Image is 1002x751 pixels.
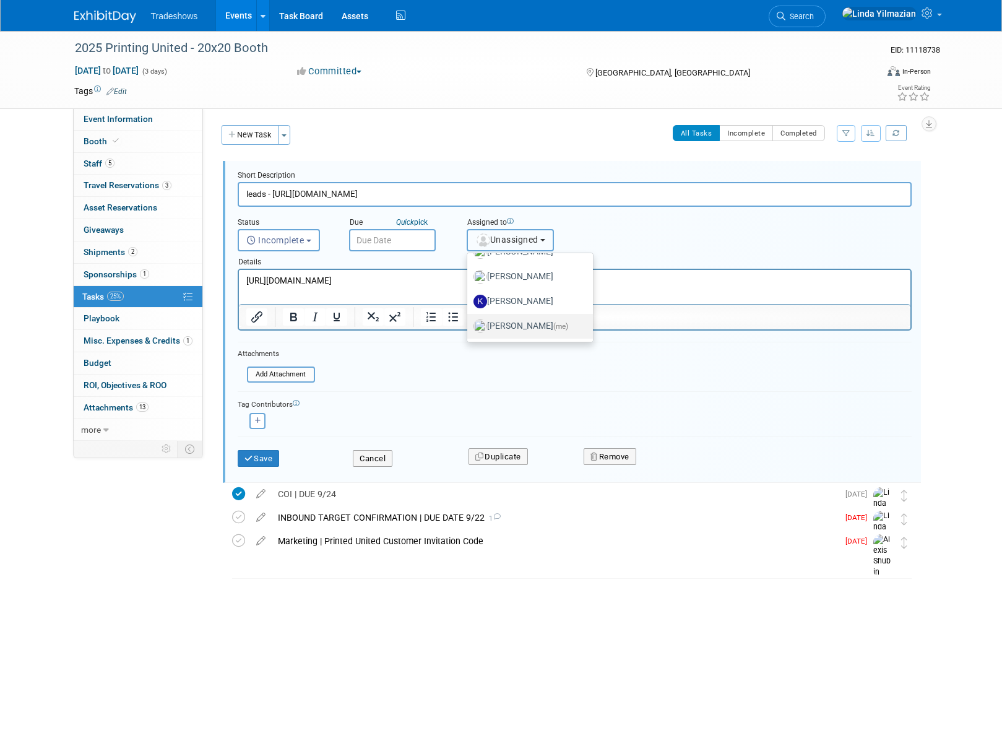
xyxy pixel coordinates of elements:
[74,11,136,23] img: ExhibitDay
[272,484,838,505] div: COI | DUE 9/24
[473,295,487,308] img: K.jpg
[84,158,114,168] span: Staff
[84,269,149,279] span: Sponsorships
[183,336,192,345] span: 1
[845,537,873,545] span: [DATE]
[873,487,892,531] img: Linda Yilmazian
[81,425,101,435] span: more
[804,64,931,83] div: Event Format
[845,513,873,522] span: [DATE]
[84,202,157,212] span: Asset Reservations
[105,158,114,168] span: 5
[469,448,528,466] button: Duplicate
[238,170,912,182] div: Short Description
[106,87,127,96] a: Edit
[74,219,202,241] a: Giveaways
[84,247,137,257] span: Shipments
[239,270,910,304] iframe: Rich Text Area
[74,286,202,308] a: Tasks25%
[246,308,267,326] button: Insert/edit link
[113,137,119,144] i: Booth reservation complete
[74,330,202,352] a: Misc. Expenses & Credits1
[74,308,202,329] a: Playbook
[250,536,272,547] a: edit
[250,512,272,523] a: edit
[584,448,636,466] button: Remove
[74,264,202,285] a: Sponsorships1
[246,235,304,245] span: Incomplete
[84,313,119,323] span: Playbook
[886,125,907,141] a: Refresh
[74,175,202,196] a: Travel Reservations3
[222,125,279,145] button: New Task
[238,251,912,269] div: Details
[84,336,192,345] span: Misc. Expenses & Credits
[873,534,892,578] img: Alexis Shubin
[156,441,178,457] td: Personalize Event Tab Strip
[769,6,826,27] a: Search
[394,217,430,227] a: Quickpick
[349,229,436,251] input: Due Date
[74,241,202,263] a: Shipments2
[84,114,153,124] span: Event Information
[384,308,405,326] button: Superscript
[141,67,167,76] span: (3 days)
[304,308,326,326] button: Italic
[283,308,304,326] button: Bold
[74,85,127,97] td: Tags
[238,397,912,410] div: Tag Contributors
[473,292,581,311] label: [PERSON_NAME]
[101,66,113,76] span: to
[891,45,940,54] span: Event ID: 11118738
[84,402,149,412] span: Attachments
[473,316,581,336] label: [PERSON_NAME]
[785,12,814,21] span: Search
[673,125,720,141] button: All Tasks
[151,11,198,21] span: Tradeshows
[84,380,166,390] span: ROI, Objectives & ROO
[897,85,930,91] div: Event Rating
[84,180,171,190] span: Travel Reservations
[140,269,149,279] span: 1
[84,225,124,235] span: Giveaways
[136,402,149,412] span: 13
[842,7,917,20] img: Linda Yilmazian
[349,217,448,229] div: Due
[272,531,838,552] div: Marketing | Printed United Customer Invitation Code
[901,513,907,525] i: Move task
[250,488,272,500] a: edit
[396,218,414,227] i: Quick
[177,441,202,457] td: Toggle Event Tabs
[363,308,384,326] button: Subscript
[719,125,773,141] button: Incomplete
[74,197,202,219] a: Asset Reservations
[238,229,320,251] button: Incomplete
[902,67,931,76] div: In-Person
[238,182,912,206] input: Name of task or a short description
[475,235,538,245] span: Unassigned
[162,181,171,190] span: 3
[485,514,501,523] span: 1
[84,358,111,368] span: Budget
[74,375,202,396] a: ROI, Objectives & ROO
[74,419,202,441] a: more
[74,108,202,130] a: Event Information
[326,308,347,326] button: Underline
[443,308,464,326] button: Bullet list
[84,136,121,146] span: Booth
[772,125,825,141] button: Completed
[74,65,139,76] span: [DATE] [DATE]
[901,490,907,501] i: Move task
[888,66,900,76] img: Format-Inperson.png
[553,322,568,331] span: (me)
[595,68,750,77] span: [GEOGRAPHIC_DATA], [GEOGRAPHIC_DATA]
[293,65,366,78] button: Committed
[74,352,202,374] a: Budget
[467,217,621,229] div: Assigned to
[238,217,330,229] div: Status
[107,292,124,301] span: 25%
[272,507,838,528] div: INBOUND TARGET CONFIRMATION | DUE DATE 9/22
[74,397,202,419] a: Attachments13
[421,308,442,326] button: Numbered list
